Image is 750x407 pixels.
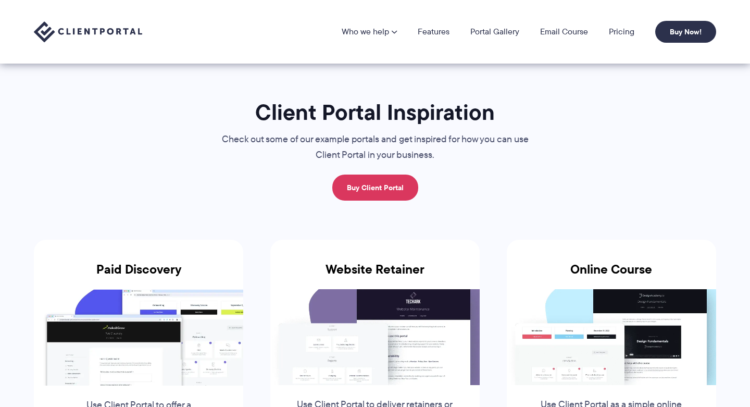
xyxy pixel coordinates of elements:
a: Portal Gallery [470,28,519,36]
a: Features [418,28,449,36]
a: Buy Now! [655,21,716,43]
p: Check out some of our example portals and get inspired for how you can use Client Portal in your ... [201,132,549,163]
h1: Client Portal Inspiration [201,98,549,126]
a: Who we help [342,28,397,36]
h3: Paid Discovery [34,262,243,289]
h3: Website Retainer [270,262,480,289]
a: Email Course [540,28,588,36]
a: Buy Client Portal [332,175,418,201]
h3: Online Course [507,262,716,289]
a: Pricing [609,28,634,36]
